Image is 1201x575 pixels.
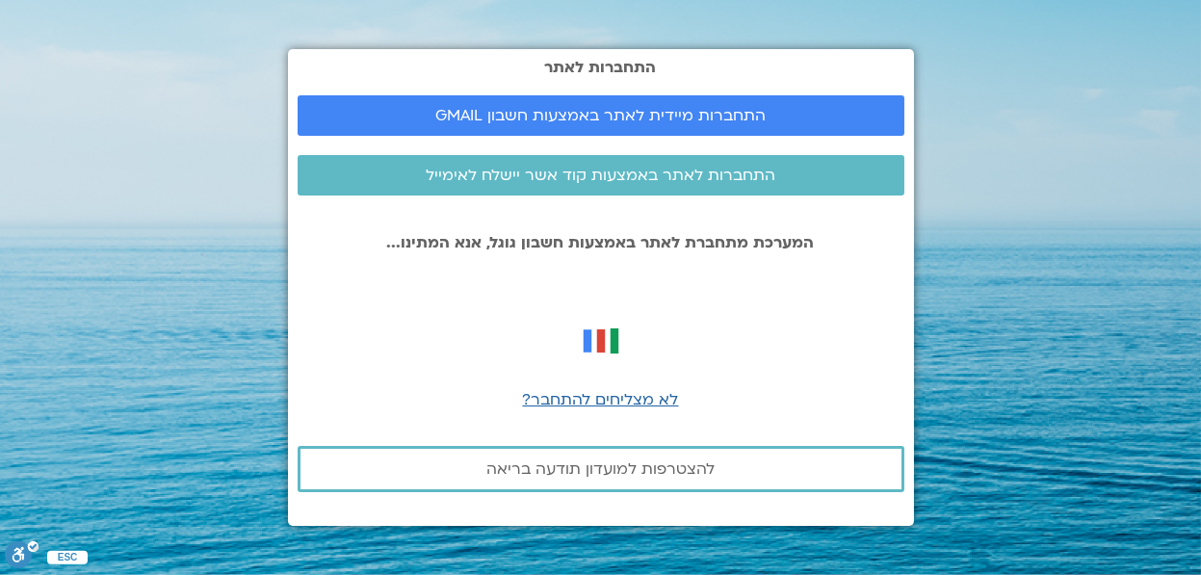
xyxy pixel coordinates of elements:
[298,155,904,196] a: התחברות לאתר באמצעות קוד אשר יישלח לאימייל
[426,167,775,184] span: התחברות לאתר באמצעות קוד אשר יישלח לאימייל
[298,446,904,492] a: להצטרפות למועדון תודעה בריאה
[298,59,904,76] h2: התחברות לאתר
[523,389,679,410] a: לא מצליחים להתחבר?
[298,95,904,136] a: התחברות מיידית לאתר באמצעות חשבון GMAIL
[486,460,715,478] span: להצטרפות למועדון תודעה בריאה
[298,234,904,251] p: המערכת מתחברת לאתר באמצעות חשבון גוגל, אנא המתינו...
[435,107,766,124] span: התחברות מיידית לאתר באמצעות חשבון GMAIL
